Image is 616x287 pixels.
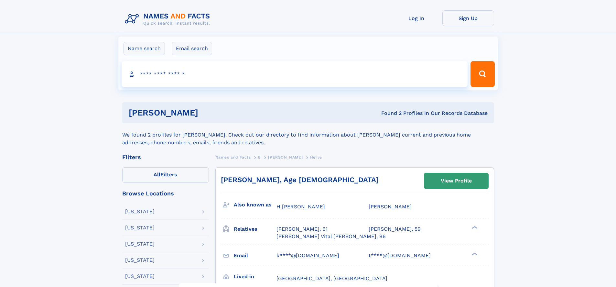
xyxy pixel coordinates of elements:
[391,10,442,26] a: Log In
[268,153,303,161] a: [PERSON_NAME]
[122,167,209,183] label: Filters
[442,10,494,26] a: Sign Up
[369,226,421,233] a: [PERSON_NAME], 59
[125,209,155,214] div: [US_STATE]
[441,173,472,188] div: View Profile
[470,252,478,256] div: ❯
[470,226,478,230] div: ❯
[470,61,494,87] button: Search Button
[369,204,412,210] span: [PERSON_NAME]
[125,274,155,279] div: [US_STATE]
[258,155,261,160] span: B
[234,199,276,210] h3: Also known as
[276,275,387,281] span: [GEOGRAPHIC_DATA], [GEOGRAPHIC_DATA]
[258,153,261,161] a: B
[276,226,328,233] a: [PERSON_NAME], 61
[234,250,276,261] h3: Email
[154,171,160,178] span: All
[234,224,276,235] h3: Relatives
[268,155,303,160] span: [PERSON_NAME]
[122,61,468,87] input: search input
[172,42,212,55] label: Email search
[290,110,488,117] div: Found 2 Profiles In Our Records Database
[276,204,325,210] span: H [PERSON_NAME]
[215,153,251,161] a: Names and Facts
[234,271,276,282] h3: Lived in
[122,123,494,147] div: We found 2 profiles for [PERSON_NAME]. Check out our directory to find information about [PERSON_...
[310,155,322,160] span: Herve
[125,241,155,247] div: [US_STATE]
[122,191,209,196] div: Browse Locations
[124,42,165,55] label: Name search
[221,176,379,184] a: [PERSON_NAME], Age [DEMOGRAPHIC_DATA]
[129,109,290,117] h1: [PERSON_NAME]
[424,173,488,189] a: View Profile
[122,10,215,28] img: Logo Names and Facts
[125,225,155,230] div: [US_STATE]
[122,154,209,160] div: Filters
[276,233,386,240] a: [PERSON_NAME] Vital [PERSON_NAME], 96
[125,258,155,263] div: [US_STATE]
